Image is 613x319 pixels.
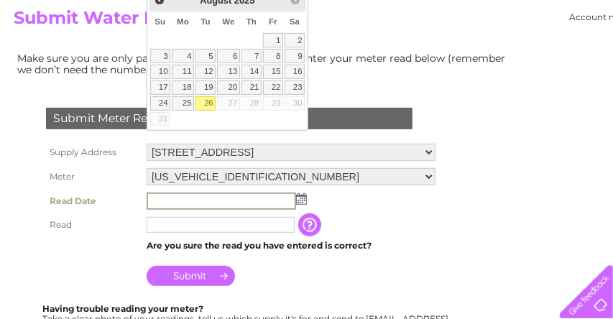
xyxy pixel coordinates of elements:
span: Sunday [155,17,165,26]
a: 21 [241,80,262,95]
b: Having trouble reading your meter? [42,303,203,314]
a: 26 [195,96,216,111]
a: 7 [241,49,262,63]
a: 16 [285,65,305,79]
span: Wednesday [222,17,234,26]
a: 25 [172,96,194,111]
a: Blog [488,61,509,72]
th: Read [42,213,143,236]
td: Are you sure the read you have entered is correct? [143,236,439,255]
a: Log out [566,61,599,72]
span: Friday [269,17,277,26]
a: 11 [172,65,194,79]
input: Information [298,213,324,236]
a: 6 [217,49,240,63]
a: 13 [217,65,240,79]
a: 4 [172,49,194,63]
img: ... [296,193,307,205]
div: Submit Meter Read [46,108,412,129]
th: Meter [42,165,143,189]
img: logo.png [22,37,95,81]
a: 22 [263,80,283,95]
a: 9 [285,49,305,63]
a: 15 [263,65,283,79]
a: 8 [263,49,283,63]
a: 17 [150,80,170,95]
span: Thursday [246,17,257,26]
a: Energy [396,61,428,72]
a: 18 [172,80,194,95]
span: Saturday [290,17,300,26]
a: 19 [195,80,216,95]
a: 5 [195,49,216,63]
a: Water [360,61,387,72]
a: Contact [517,61,553,72]
td: Make sure you are only paying for what you use. Simply enter your meter read below (remember we d... [14,49,517,79]
a: 1 [263,33,283,47]
a: 3 [150,49,170,63]
a: 24 [150,96,170,111]
input: Submit [147,266,235,286]
a: 12 [195,65,216,79]
a: 10 [150,65,170,79]
span: Tuesday [201,17,210,26]
span: Monday [177,17,189,26]
a: 0333 014 3131 [342,7,441,25]
a: 23 [285,80,305,95]
th: Supply Address [42,140,143,165]
a: 14 [241,65,262,79]
a: 2 [285,33,305,47]
th: Read Date [42,189,143,213]
a: 20 [217,80,240,95]
a: Telecoms [436,61,479,72]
